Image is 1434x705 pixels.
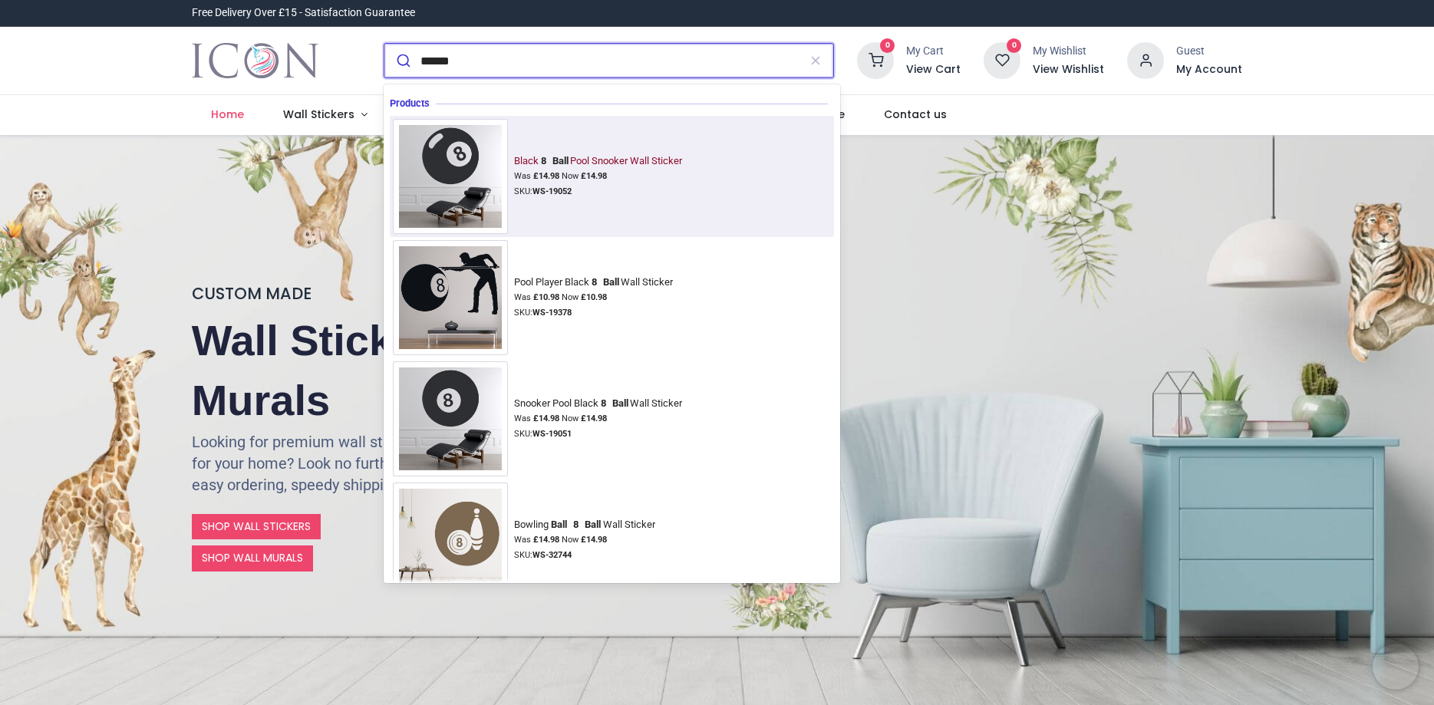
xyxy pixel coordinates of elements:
[532,550,572,560] strong: WS-32744
[390,97,436,110] span: Products
[533,535,559,545] strong: £ 14.98
[514,292,678,304] div: Was Now
[532,186,572,196] strong: WS-19052
[589,274,598,289] mark: 8
[514,519,655,531] div: Bowling Wall Sticker
[581,413,607,423] strong: £ 14.98
[1373,644,1419,690] iframe: Brevo live chat
[192,39,318,82] img: Icon Wall Stickers
[857,54,894,66] a: 0
[192,39,318,82] a: Logo of Icon Wall Stickers
[984,54,1020,66] a: 0
[533,292,559,302] strong: £ 10.98
[384,44,420,77] button: Submit
[539,153,548,168] mark: 8
[393,240,831,355] a: Pool Player Black 8 Ball Wall StickerPool Player Black8 BallWall StickerWas £10.98 Now £10.98SKU:...
[514,397,682,410] div: Snooker Pool Black Wall Sticker
[533,413,559,423] strong: £ 14.98
[514,307,678,319] div: SKU:
[581,292,607,302] strong: £ 10.98
[393,119,831,234] a: Black 8 Ball Pool Snooker Wall StickerBlack8 BallPool Snooker Wall StickerWas £14.98 Now £14.98SK...
[880,38,895,53] sup: 0
[393,483,508,598] img: Bowling Ball 8 Ball Wall Sticker
[192,433,603,494] font: Looking for premium wall stickers and murals custom-made for your home? Look no further. Exceptio...
[581,171,607,181] strong: £ 14.98
[906,44,961,59] div: My Cart
[532,429,572,439] strong: WS-19051
[514,413,687,425] div: Was Now
[393,361,831,476] a: Snooker Pool Black 8 Ball Wall StickerSnooker Pool Black8 BallWall StickerWas £14.98 Now £14.98SK...
[264,95,387,135] a: Wall Stickers
[192,5,415,21] div: Free Delivery Over £15 - Satisfaction Guarantee
[1033,62,1104,77] a: View Wishlist
[601,274,621,289] mark: Ball
[533,171,559,181] strong: £ 14.98
[582,516,602,532] mark: Ball
[192,282,616,305] h4: CUSTOM MADE
[1176,62,1242,77] a: My Account
[514,549,660,562] div: SKU:
[393,483,831,598] a: Bowling Ball 8 Ball Wall StickerBowlingBall 8 BallWall StickerWas £14.98 Now £14.98SKU:WS-32744
[581,535,607,545] strong: £ 14.98
[906,62,961,77] a: View Cart
[514,170,687,183] div: Was Now
[192,545,313,572] a: SHOP WALL MURALS
[393,361,508,476] img: Snooker Pool Black 8 Ball Wall Sticker
[514,155,682,167] div: Black Pool Snooker Wall Sticker
[1033,44,1104,59] div: My Wishlist
[549,516,569,532] mark: Ball
[884,107,947,122] span: Contact us
[571,516,580,532] mark: 8
[514,534,660,546] div: Was Now
[610,395,630,410] mark: Ball
[532,308,572,318] strong: WS-19378
[393,119,508,234] img: Black 8 Ball Pool Snooker Wall Sticker
[514,186,687,198] div: SKU:
[514,276,673,288] div: Pool Player Black Wall Sticker
[211,107,244,122] span: Home
[598,395,608,410] mark: 8
[283,107,354,122] span: Wall Stickers
[1007,38,1021,53] sup: 0
[192,514,321,540] a: SHOP WALL STICKERS
[799,44,834,77] button: Clear
[393,240,508,355] img: Pool Player Black 8 Ball Wall Sticker
[192,311,616,431] h2: Wall Stickers & Murals
[514,428,687,440] div: SKU:
[920,5,1242,21] iframe: Customer reviews powered by Trustpilot
[550,153,570,168] mark: Ball
[1176,44,1242,59] div: Guest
